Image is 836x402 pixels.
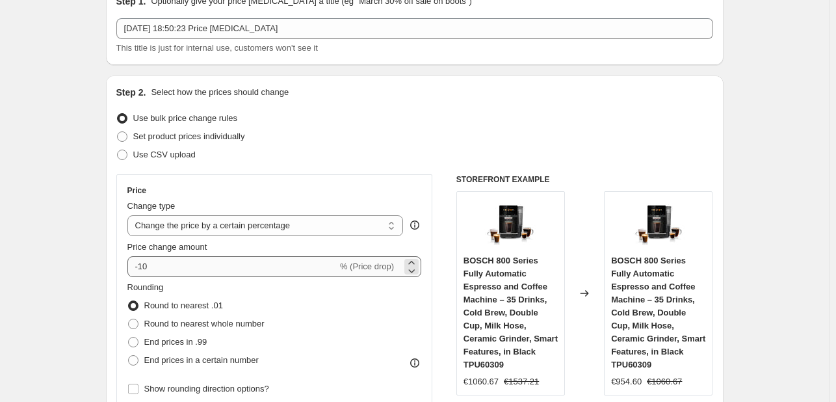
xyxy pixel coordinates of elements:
span: Price change amount [127,242,207,252]
span: This title is just for internal use, customers won't see it [116,43,318,53]
strike: €1060.67 [647,375,682,388]
span: Use CSV upload [133,150,196,159]
h6: STOREFRONT EXAMPLE [456,174,713,185]
span: Show rounding direction options? [144,384,269,394]
span: Rounding [127,282,164,292]
span: End prices in a certain number [144,355,259,365]
h3: Price [127,185,146,196]
span: End prices in .99 [144,337,207,347]
img: 7132ywsKC3L_80x.jpg [484,198,536,250]
div: €1060.67 [464,375,499,388]
div: €954.60 [611,375,642,388]
span: BOSCH 800 Series Fully Automatic Espresso and Coffee Machine – 35 Drinks, Cold Brew, Double Cup, ... [464,256,558,369]
div: help [408,219,421,232]
h2: Step 2. [116,86,146,99]
img: 7132ywsKC3L_80x.jpg [633,198,685,250]
input: 30% off holiday sale [116,18,713,39]
span: Set product prices individually [133,131,245,141]
span: BOSCH 800 Series Fully Automatic Espresso and Coffee Machine – 35 Drinks, Cold Brew, Double Cup, ... [611,256,705,369]
p: Select how the prices should change [151,86,289,99]
strike: €1537.21 [504,375,539,388]
span: Use bulk price change rules [133,113,237,123]
input: -15 [127,256,337,277]
span: Round to nearest .01 [144,301,223,310]
span: % (Price drop) [340,261,394,271]
span: Round to nearest whole number [144,319,265,328]
span: Change type [127,201,176,211]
